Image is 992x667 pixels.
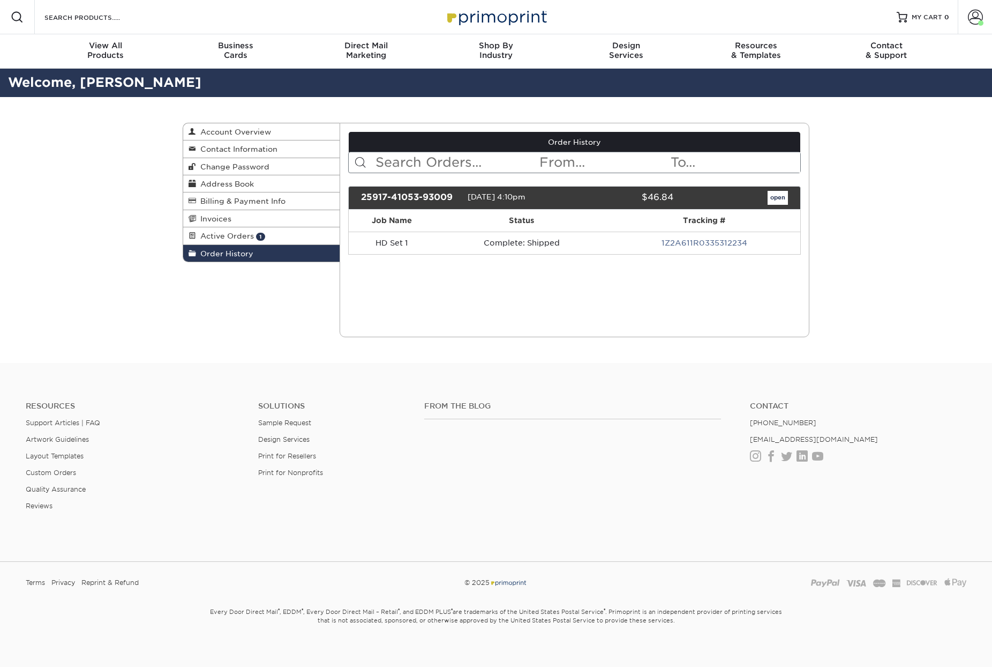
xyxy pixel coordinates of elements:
[301,34,431,69] a: Direct MailMarketing
[750,402,966,411] a: Contact
[258,419,311,427] a: Sample Request
[451,607,453,613] sup: ®
[196,128,271,136] span: Account Overview
[196,180,254,188] span: Address Book
[768,191,788,205] a: open
[561,41,691,50] span: Design
[353,191,468,205] div: 25917-41053-93009
[41,41,171,60] div: Products
[171,34,301,69] a: BusinessCards
[561,41,691,60] div: Services
[26,469,76,477] a: Custom Orders
[256,233,265,241] span: 1
[183,604,809,651] small: Every Door Direct Mail , EDDM , Every Door Direct Mail – Retail , and EDDM PLUS are trademarks of...
[26,575,45,591] a: Terms
[196,214,231,223] span: Invoices
[258,402,408,411] h4: Solutions
[431,41,561,60] div: Industry
[468,192,525,201] span: [DATE] 4:10pm
[374,152,539,173] input: Search Orders...
[442,5,550,28] img: Primoprint
[183,227,340,244] a: Active Orders 1
[670,152,800,173] input: To...
[349,210,435,232] th: Job Name
[41,34,171,69] a: View AllProducts
[349,132,801,152] a: Order History
[435,232,608,254] td: Complete: Shipped
[301,41,431,60] div: Marketing
[424,402,721,411] h4: From the Blog
[196,162,269,171] span: Change Password
[26,402,242,411] h4: Resources
[26,435,89,443] a: Artwork Guidelines
[258,452,316,460] a: Print for Resellers
[750,419,816,427] a: [PHONE_NUMBER]
[561,34,691,69] a: DesignServices
[43,11,148,24] input: SEARCH PRODUCTS.....
[196,197,285,205] span: Billing & Payment Info
[183,175,340,192] a: Address Book
[183,245,340,262] a: Order History
[183,158,340,175] a: Change Password
[398,607,400,613] sup: ®
[431,34,561,69] a: Shop ByIndustry
[336,575,655,591] div: © 2025
[196,232,254,240] span: Active Orders
[258,435,310,443] a: Design Services
[691,41,821,50] span: Resources
[302,607,303,613] sup: ®
[26,419,100,427] a: Support Articles | FAQ
[26,485,86,493] a: Quality Assurance
[821,41,951,50] span: Contact
[183,192,340,210] a: Billing & Payment Info
[821,34,951,69] a: Contact& Support
[691,34,821,69] a: Resources& Templates
[278,607,280,613] sup: ®
[662,239,747,247] a: 1Z2A611R0335312234
[691,41,821,60] div: & Templates
[51,575,75,591] a: Privacy
[258,469,323,477] a: Print for Nonprofits
[81,575,139,591] a: Reprint & Refund
[604,607,605,613] sup: ®
[750,435,878,443] a: [EMAIL_ADDRESS][DOMAIN_NAME]
[196,249,253,258] span: Order History
[431,41,561,50] span: Shop By
[196,145,277,153] span: Contact Information
[301,41,431,50] span: Direct Mail
[435,210,608,232] th: Status
[183,123,340,140] a: Account Overview
[41,41,171,50] span: View All
[349,232,435,254] td: HD Set 1
[171,41,301,50] span: Business
[538,152,669,173] input: From...
[944,13,949,21] span: 0
[566,191,681,205] div: $46.84
[608,210,800,232] th: Tracking #
[171,41,301,60] div: Cards
[183,140,340,158] a: Contact Information
[821,41,951,60] div: & Support
[183,210,340,227] a: Invoices
[26,452,84,460] a: Layout Templates
[26,502,52,510] a: Reviews
[490,579,527,587] img: Primoprint
[912,13,942,22] span: MY CART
